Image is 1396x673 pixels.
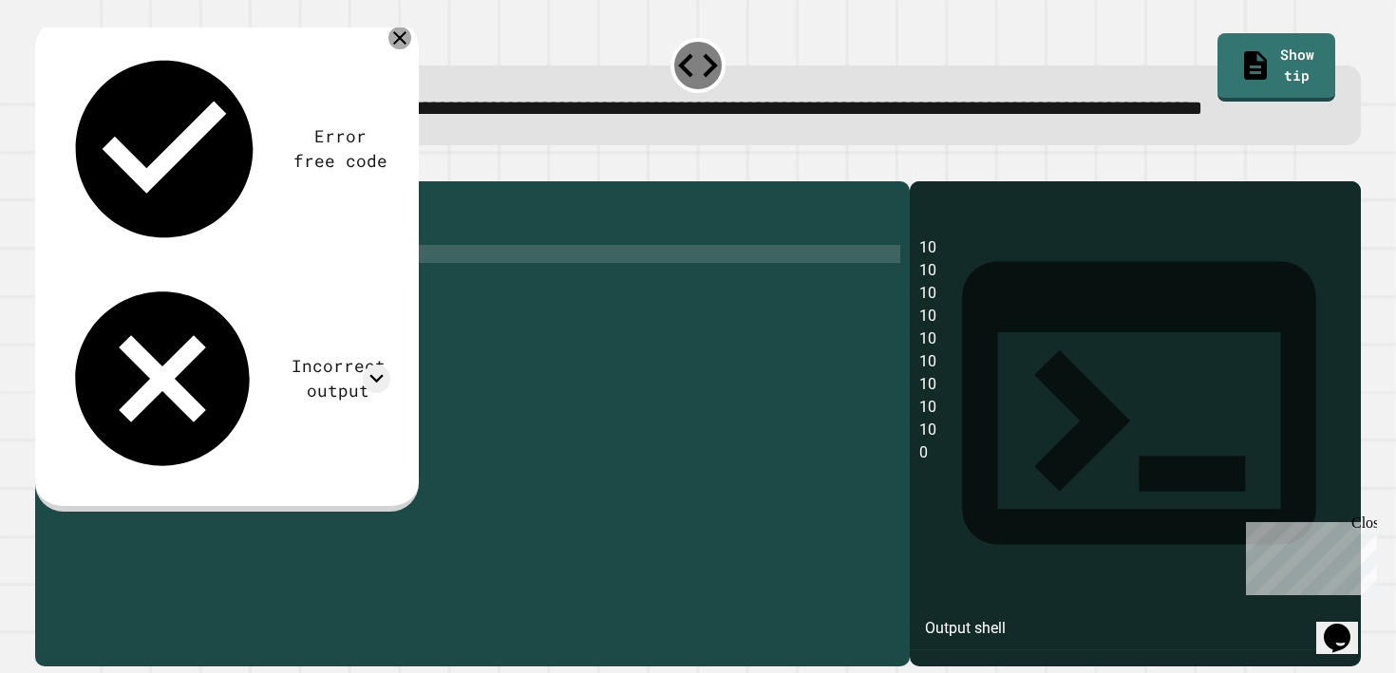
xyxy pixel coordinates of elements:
[919,236,1352,665] div: 10 10 10 10 10 10 10 10 10 0
[1217,33,1334,102] a: Show tip
[1316,597,1377,654] iframe: chat widget
[1238,514,1377,595] iframe: chat widget
[286,354,390,404] div: Incorrect output
[291,124,391,175] div: Error free code
[8,8,131,121] div: Chat with us now!Close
